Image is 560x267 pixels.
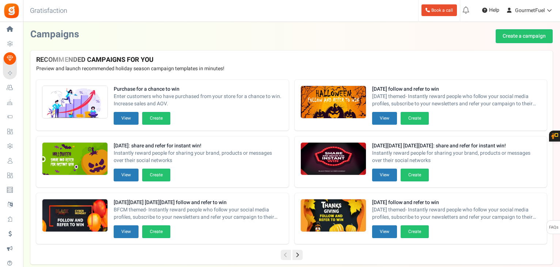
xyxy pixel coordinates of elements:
strong: [DATE] follow and refer to win [372,86,541,93]
p: Preview and launch recommended holiday season campaign templates in minutes! [36,65,547,72]
button: Create [142,225,170,238]
img: Recommended Campaigns [301,86,366,119]
button: View [372,112,397,125]
strong: Purchase for a chance to win [114,86,283,93]
a: Book a call [421,4,457,16]
button: Create [142,169,170,181]
span: Instantly reward people for sharing your brand, products or messages over their social networks [114,150,283,164]
button: Create [401,112,429,125]
strong: [DATE]: share and refer for instant win! [114,142,283,150]
h4: RECOMMENDED CAMPAIGNS FOR YOU [36,56,547,64]
img: Recommended Campaigns [42,143,107,176]
strong: [DATE] follow and refer to win [372,199,541,206]
span: GourmetFuel [515,7,545,14]
span: BFCM themed- Instantly reward people who follow your social media profiles, subscribe to your new... [114,206,283,221]
span: FAQs [549,221,559,234]
span: Instantly reward people for sharing your brand, products or messages over their social networks [372,150,541,164]
button: Create [401,169,429,181]
button: Create [401,225,429,238]
button: View [114,169,139,181]
button: View [372,169,397,181]
span: Help [487,7,499,14]
strong: [DATE][DATE] [DATE][DATE]: share and refer for instant win! [372,142,541,150]
button: View [114,112,139,125]
button: Create [142,112,170,125]
img: Gratisfaction [3,3,20,19]
a: Help [479,4,502,16]
span: [DATE] themed- Instantly reward people who follow your social media profiles, subscribe to your n... [372,206,541,221]
img: Recommended Campaigns [42,86,107,119]
img: Recommended Campaigns [301,143,366,176]
button: View [372,225,397,238]
span: Enter customers who have purchased from your store for a chance to win. Increase sales and AOV. [114,93,283,108]
strong: [DATE][DATE] [DATE][DATE] follow and refer to win [114,199,283,206]
span: [DATE] themed- Instantly reward people who follow your social media profiles, subscribe to your n... [372,93,541,108]
button: View [114,225,139,238]
img: Recommended Campaigns [42,199,107,232]
img: Recommended Campaigns [301,199,366,232]
a: Create a campaign [496,29,553,43]
h3: Gratisfaction [22,4,75,18]
h2: Campaigns [30,29,79,40]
